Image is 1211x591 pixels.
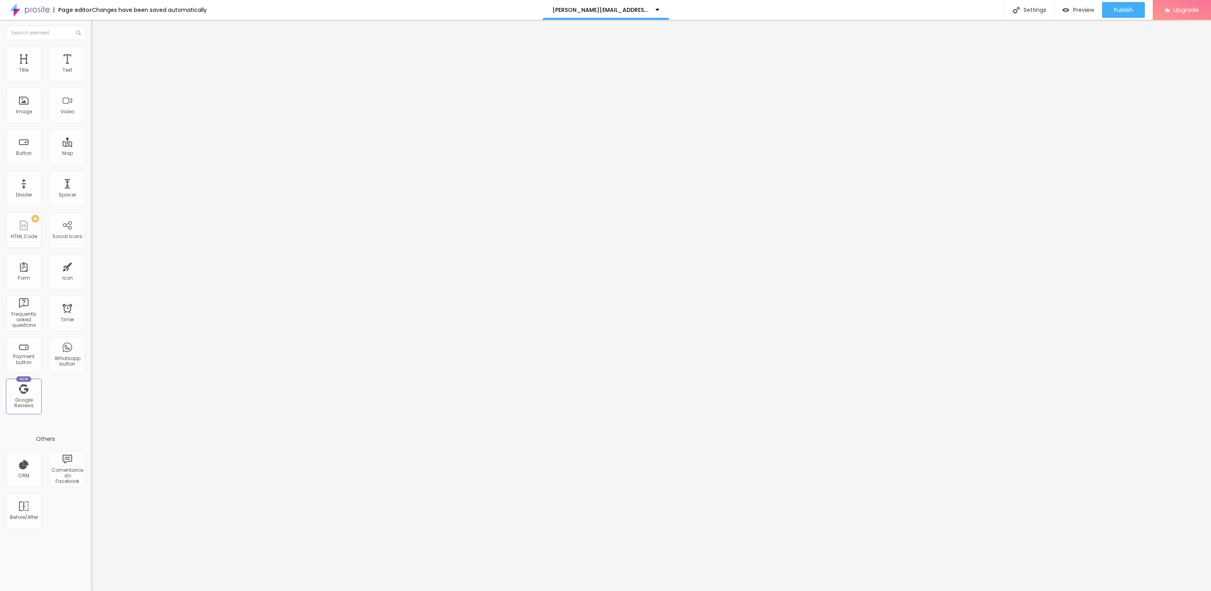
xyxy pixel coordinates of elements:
div: Image [16,109,32,114]
div: Google Reviews [8,397,39,409]
div: Social Icons [52,234,82,239]
div: Form [18,275,30,281]
p: [PERSON_NAME][EMAIL_ADDRESS][DOMAIN_NAME] [552,7,649,13]
div: Changes have been saved automatically [92,7,207,13]
div: Button [16,151,32,156]
span: Upgrade [1173,6,1199,13]
img: view-1.svg [1062,7,1069,13]
img: Icone [1013,7,1020,13]
div: Divider [16,192,32,198]
div: Timer [61,317,74,322]
div: Title [19,67,29,73]
input: Search element [6,26,85,40]
div: Map [62,151,73,156]
div: Frequently asked questions [8,311,39,328]
div: Spacer [59,192,76,198]
img: Icone [76,31,81,35]
div: Comentarios do Facebook [52,467,83,484]
div: New [16,376,31,382]
div: Payment button [8,354,39,365]
button: Preview [1054,2,1102,18]
div: HTML Code [11,234,37,239]
div: Text [63,67,72,73]
div: Whatsapp button [52,356,83,367]
div: Icon [62,275,73,281]
div: CRM [18,473,29,479]
div: Before/After [10,515,38,520]
div: Video [61,109,74,114]
button: Publish [1102,2,1145,18]
span: Publish [1114,7,1133,13]
div: Page editor [53,7,92,13]
span: Preview [1073,7,1094,13]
